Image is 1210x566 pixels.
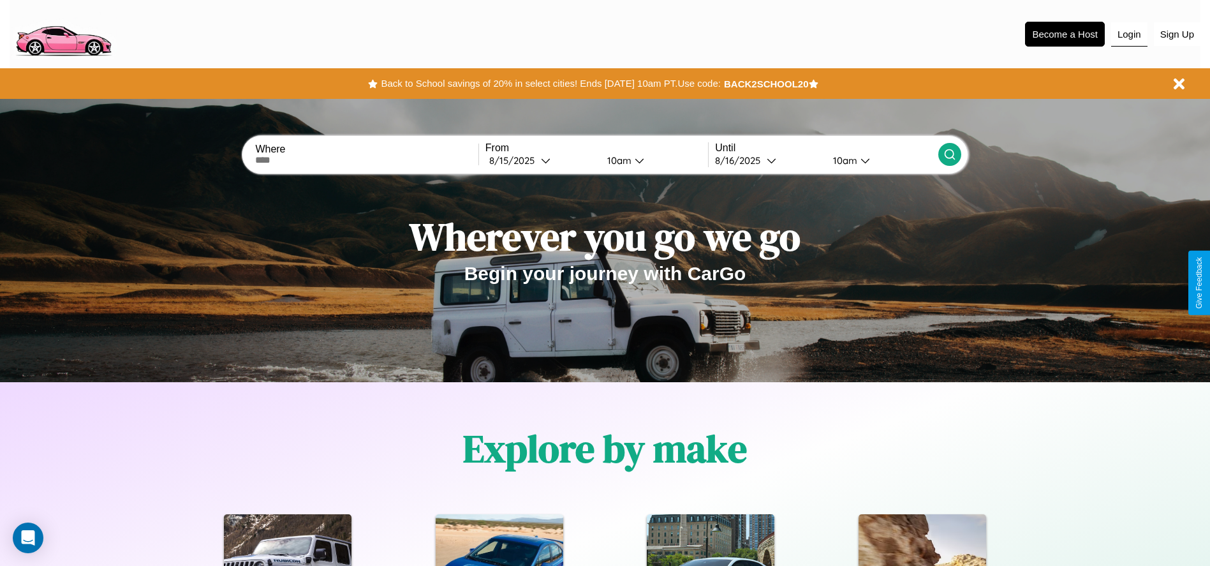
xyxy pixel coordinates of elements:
button: Back to School savings of 20% in select cities! Ends [DATE] 10am PT.Use code: [378,75,723,93]
label: From [485,142,708,154]
button: 10am [597,154,709,167]
div: 8 / 15 / 2025 [489,154,541,167]
div: Open Intercom Messenger [13,523,43,553]
button: 10am [823,154,938,167]
button: Login [1111,22,1147,47]
div: 8 / 16 / 2025 [715,154,767,167]
button: Sign Up [1154,22,1200,46]
label: Where [255,144,478,155]
label: Until [715,142,938,154]
b: BACK2SCHOOL20 [724,78,809,89]
h1: Explore by make [463,422,747,475]
button: 8/15/2025 [485,154,597,167]
div: Give Feedback [1195,257,1204,309]
div: 10am [601,154,635,167]
button: Become a Host [1025,22,1105,47]
img: logo [10,6,117,59]
div: 10am [827,154,860,167]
